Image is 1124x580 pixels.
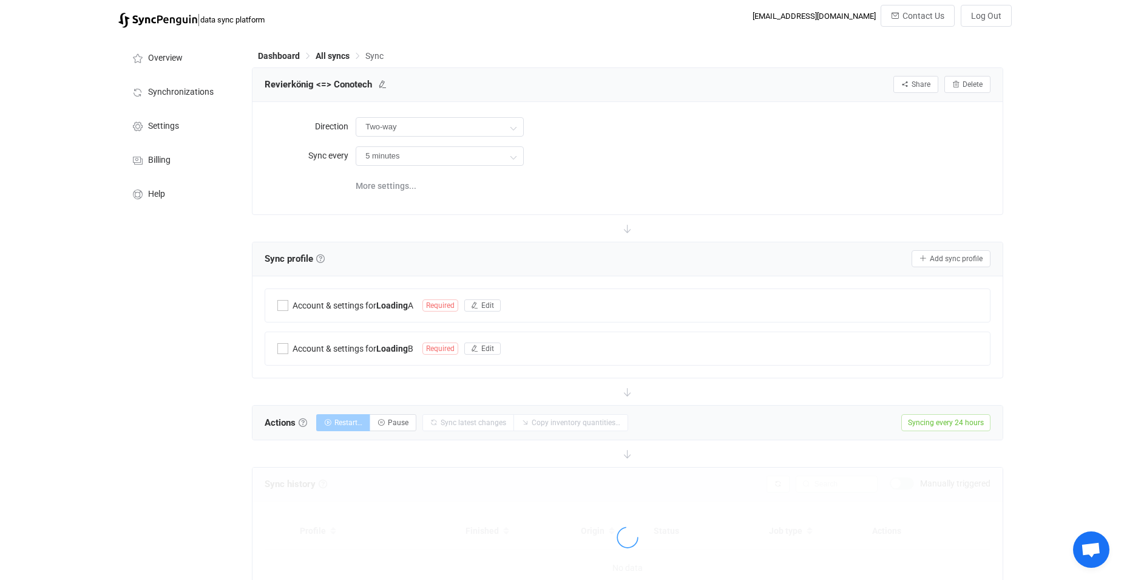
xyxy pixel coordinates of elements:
[118,176,240,210] a: Help
[1073,531,1109,568] a: Open chat
[148,189,165,199] span: Help
[441,418,506,427] span: Sync latest changes
[118,11,265,28] a: |data sync platform
[971,11,1001,21] span: Log Out
[334,418,362,427] span: Restart…
[422,414,514,431] button: Sync latest changes
[118,13,197,28] img: syncpenguin.svg
[912,250,990,267] button: Add sync profile
[118,142,240,176] a: Billing
[148,121,179,131] span: Settings
[902,11,944,21] span: Contact Us
[388,418,408,427] span: Pause
[753,12,876,21] div: [EMAIL_ADDRESS][DOMAIN_NAME]
[265,414,307,432] span: Actions
[258,51,300,61] span: Dashboard
[148,53,183,63] span: Overview
[961,5,1012,27] button: Log Out
[901,414,990,431] span: Syncing every 24 hours
[930,254,983,263] span: Add sync profile
[118,74,240,108] a: Synchronizations
[316,51,350,61] span: All syncs
[265,250,325,268] span: Sync profile
[148,87,214,97] span: Synchronizations
[118,108,240,142] a: Settings
[881,5,955,27] button: Contact Us
[148,155,171,165] span: Billing
[200,15,265,24] span: data sync platform
[258,52,384,60] div: Breadcrumb
[370,414,416,431] button: Pause
[513,414,628,431] button: Copy inventory quantities…
[118,40,240,74] a: Overview
[316,414,370,431] button: Restart…
[365,51,384,61] span: Sync
[532,418,620,427] span: Copy inventory quantities…
[197,11,200,28] span: |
